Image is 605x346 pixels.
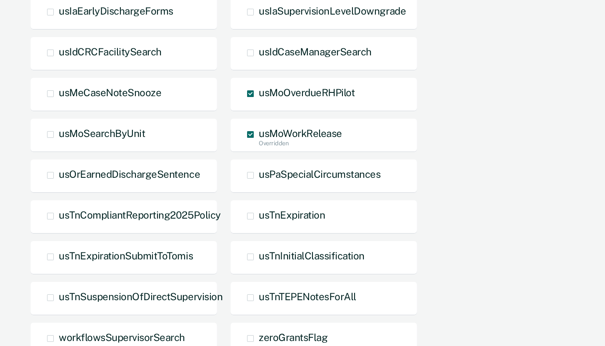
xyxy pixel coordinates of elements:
span: usIaEarlyDischargeForms [59,5,173,17]
span: usTnSuspensionOfDirectSupervision [59,291,222,302]
span: zeroGrantsFlag [259,331,327,343]
span: usTnExpiration [259,209,325,221]
span: workflowsSupervisorSearch [59,331,185,343]
span: usTnCompliantReporting2025Policy [59,209,221,221]
span: usTnExpirationSubmitToTomis [59,250,193,261]
span: usIdCRCFacilitySearch [59,46,162,57]
span: usTnTEPENotesForAll [259,291,356,302]
span: usTnInitialClassification [259,250,365,261]
span: usMoSearchByUnit [59,127,145,139]
span: usMoWorkRelease [259,127,342,139]
span: usMeCaseNoteSnooze [59,87,161,98]
span: usIdCaseManagerSearch [259,46,372,57]
span: usOrEarnedDischargeSentence [59,168,200,180]
span: usMoOverdueRHPilot [259,87,355,98]
span: usPaSpecialCircumstances [259,168,380,180]
span: usIaSupervisionLevelDowngrade [259,5,406,17]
